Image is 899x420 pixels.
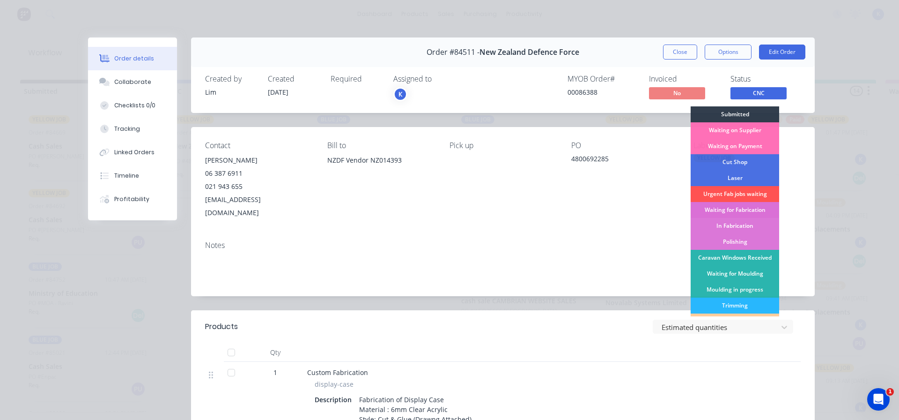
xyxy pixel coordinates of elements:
div: 00086388 [567,87,638,97]
div: Checklists 0/0 [114,101,155,110]
button: Edit Order [759,45,805,60]
div: Order details [114,54,154,63]
span: No [649,87,705,99]
div: Caravan Windows Received [691,250,779,266]
span: 1 [886,388,894,396]
button: Checklists 0/0 [88,94,177,117]
button: Options [705,45,752,60]
div: Pick up [449,141,557,150]
span: Custom Fabrication [307,368,368,377]
div: Required [331,75,382,83]
div: Moulding in progress [691,282,779,298]
div: Contact [205,141,312,150]
span: [DATE] [268,88,288,97]
button: Timeline [88,164,177,187]
div: Bill to [327,141,435,150]
span: Order #84511 - [427,48,479,57]
div: MYOB Order # [567,75,638,83]
div: Created [268,75,319,83]
div: Created by [205,75,257,83]
div: In Fabrication [691,218,779,234]
div: Invoiced [649,75,719,83]
div: Timeline [114,172,139,180]
div: Assigned to [393,75,487,83]
div: Profitability [114,195,149,203]
div: Urgent Fab jobs waiting [691,186,779,202]
div: Submitted [691,106,779,122]
div: Cut Shop [691,154,779,170]
span: display-case [315,379,354,389]
div: Status [730,75,801,83]
button: Close [663,45,697,60]
div: Polishing [691,234,779,250]
div: Laser [691,170,779,186]
div: Lim [205,87,257,97]
div: Linked Orders [114,148,155,157]
div: Waiting for Moulding [691,266,779,282]
button: Tracking [88,117,177,141]
div: Welding Fabrication [691,314,779,330]
span: CNC [730,87,787,99]
div: [PERSON_NAME]06 387 6911021 943 655[EMAIL_ADDRESS][DOMAIN_NAME] [205,154,312,219]
div: Description [315,393,355,406]
button: K [393,87,407,101]
div: NZDF Vendor NZ014393 [327,154,435,184]
button: Order details [88,47,177,70]
div: Notes [205,241,801,250]
button: Linked Orders [88,141,177,164]
div: Collaborate [114,78,151,86]
div: Trimming [691,298,779,314]
iframe: Intercom live chat [867,388,890,411]
button: CNC [730,87,787,101]
button: Collaborate [88,70,177,94]
div: [PERSON_NAME] [205,154,312,167]
div: PO [571,141,678,150]
div: 06 387 6911 [205,167,312,180]
div: Waiting on Payment [691,138,779,154]
span: 1 [273,367,277,377]
div: Qty [247,343,303,362]
div: NZDF Vendor NZ014393 [327,154,435,167]
div: Waiting on Supplier [691,122,779,138]
div: Tracking [114,125,140,133]
div: Products [205,321,238,332]
div: [EMAIL_ADDRESS][DOMAIN_NAME] [205,193,312,219]
span: New Zealand Defence Force [479,48,579,57]
div: Waiting for Fabrication [691,202,779,218]
div: 4800692285 [571,154,678,167]
div: 021 943 655 [205,180,312,193]
button: Profitability [88,187,177,211]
